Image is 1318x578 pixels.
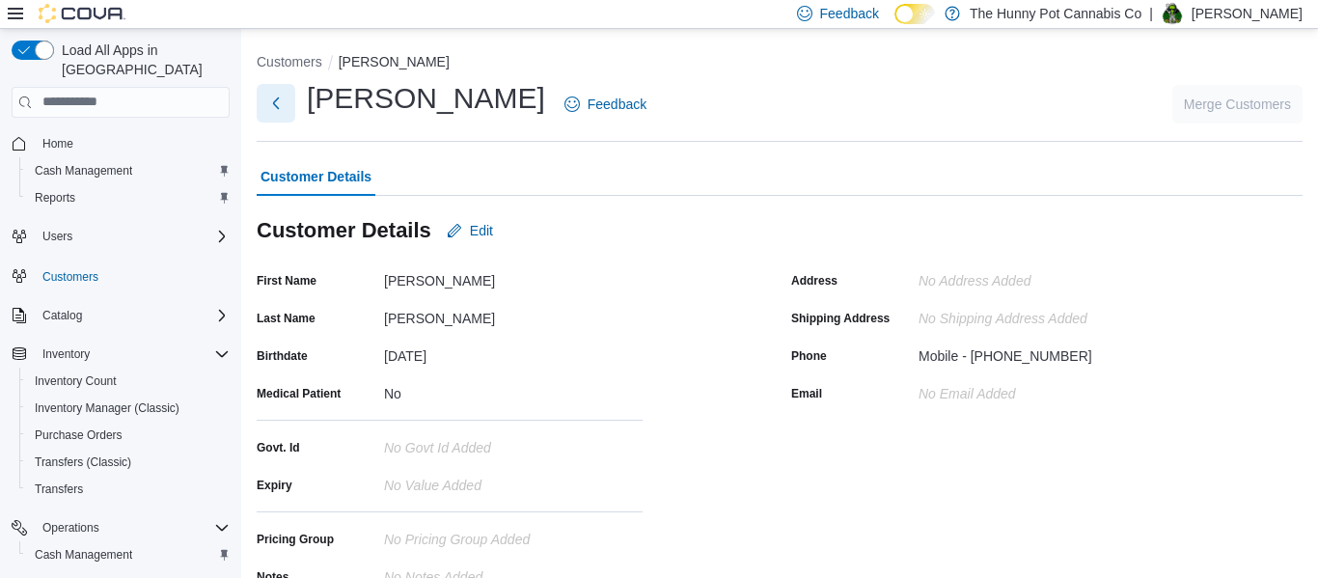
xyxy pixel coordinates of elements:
[257,311,316,326] label: Last Name
[257,84,295,123] button: Next
[27,424,230,447] span: Purchase Orders
[257,478,292,493] label: Expiry
[19,422,237,449] button: Purchase Orders
[919,303,1177,326] div: No Shipping Address added
[4,514,237,541] button: Operations
[791,273,837,289] label: Address
[27,397,230,420] span: Inventory Manager (Classic)
[19,157,237,184] button: Cash Management
[27,186,83,209] a: Reports
[1192,2,1303,25] p: [PERSON_NAME]
[27,424,130,447] a: Purchase Orders
[894,4,935,24] input: Dark Mode
[19,368,237,395] button: Inventory Count
[970,2,1141,25] p: The Hunny Pot Cannabis Co
[27,370,230,393] span: Inventory Count
[257,52,1303,75] nav: An example of EuiBreadcrumbs
[261,157,371,196] span: Customer Details
[588,95,646,114] span: Feedback
[35,454,131,470] span: Transfers (Classic)
[19,395,237,422] button: Inventory Manager (Classic)
[42,520,99,536] span: Operations
[257,348,308,364] label: Birthdate
[19,541,237,568] button: Cash Management
[257,273,316,289] label: First Name
[4,341,237,368] button: Inventory
[919,341,1092,364] div: Mobile - [PHONE_NUMBER]
[35,163,132,179] span: Cash Management
[35,225,80,248] button: Users
[42,308,82,323] span: Catalog
[27,543,230,566] span: Cash Management
[35,343,230,366] span: Inventory
[307,79,545,118] h1: [PERSON_NAME]
[39,4,125,23] img: Cova
[19,476,237,503] button: Transfers
[35,225,230,248] span: Users
[1184,95,1291,114] span: Merge Customers
[820,4,879,23] span: Feedback
[384,470,643,493] div: No value added
[35,373,117,389] span: Inventory Count
[4,302,237,329] button: Catalog
[919,265,1177,289] div: No Address added
[35,190,75,206] span: Reports
[35,263,230,288] span: Customers
[35,265,106,289] a: Customers
[4,129,237,157] button: Home
[42,346,90,362] span: Inventory
[439,211,501,250] button: Edit
[384,378,643,401] div: No
[4,223,237,250] button: Users
[27,159,140,182] a: Cash Management
[1161,2,1184,25] div: Alexyss Dodd
[19,184,237,211] button: Reports
[27,451,139,474] a: Transfers (Classic)
[19,449,237,476] button: Transfers (Classic)
[35,400,179,416] span: Inventory Manager (Classic)
[557,85,654,124] a: Feedback
[35,132,81,155] a: Home
[35,343,97,366] button: Inventory
[27,451,230,474] span: Transfers (Classic)
[384,524,643,547] div: No Pricing Group Added
[54,41,230,79] span: Load All Apps in [GEOGRAPHIC_DATA]
[42,229,72,244] span: Users
[35,304,230,327] span: Catalog
[27,159,230,182] span: Cash Management
[470,221,493,240] span: Edit
[42,269,98,285] span: Customers
[27,478,91,501] a: Transfers
[27,397,187,420] a: Inventory Manager (Classic)
[35,427,123,443] span: Purchase Orders
[4,261,237,289] button: Customers
[35,516,230,539] span: Operations
[35,516,107,539] button: Operations
[257,219,431,242] h3: Customer Details
[257,386,341,401] label: Medical Patient
[42,136,73,151] span: Home
[27,186,230,209] span: Reports
[384,432,643,455] div: No Govt Id added
[339,54,450,69] button: [PERSON_NAME]
[35,547,132,563] span: Cash Management
[35,482,83,497] span: Transfers
[919,378,1016,401] div: No Email added
[35,304,90,327] button: Catalog
[384,341,643,364] div: [DATE]
[384,265,643,289] div: [PERSON_NAME]
[791,386,822,401] label: Email
[35,131,230,155] span: Home
[384,303,643,326] div: [PERSON_NAME]
[27,370,124,393] a: Inventory Count
[257,532,334,547] label: Pricing Group
[257,440,300,455] label: Govt. Id
[257,54,322,69] button: Customers
[1172,85,1303,124] button: Merge Customers
[27,543,140,566] a: Cash Management
[1149,2,1153,25] p: |
[27,478,230,501] span: Transfers
[791,311,890,326] label: Shipping Address
[791,348,827,364] label: Phone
